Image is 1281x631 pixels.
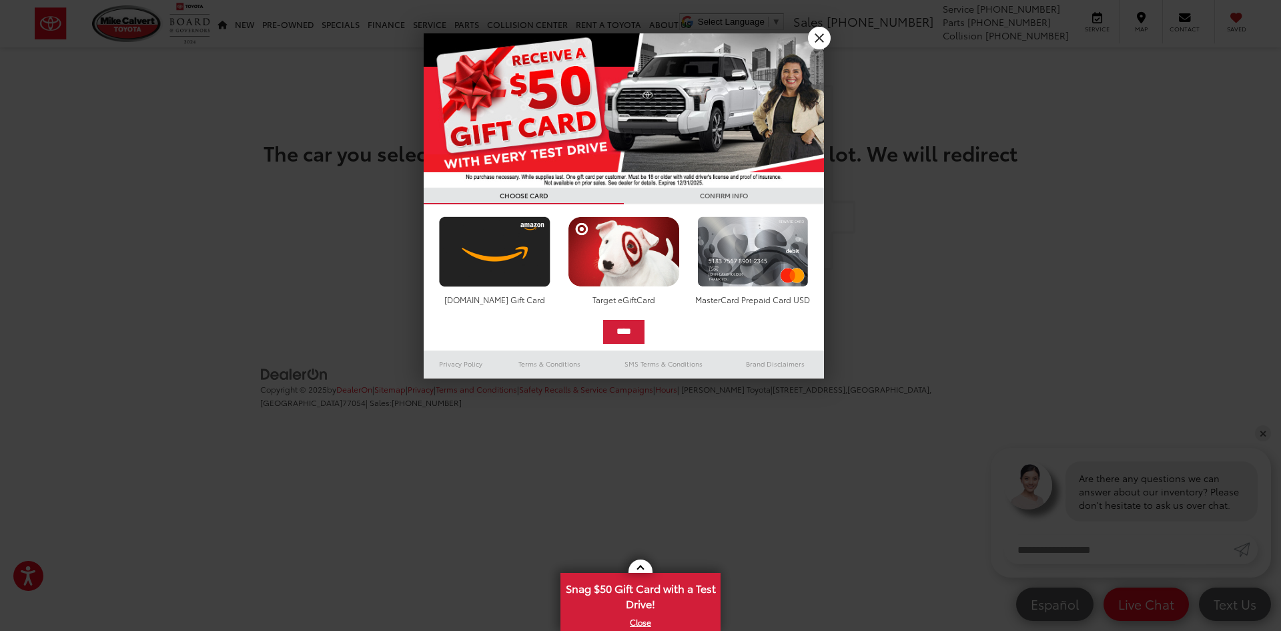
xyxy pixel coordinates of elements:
[727,356,824,372] a: Brand Disclaimers
[424,33,824,188] img: 55838_top_625864.jpg
[694,216,812,287] img: mastercard.png
[498,356,600,372] a: Terms & Conditions
[424,188,624,204] h3: CHOOSE CARD
[694,294,812,305] div: MasterCard Prepaid Card USD
[424,356,498,372] a: Privacy Policy
[562,574,719,615] span: Snag $50 Gift Card with a Test Drive!
[624,188,824,204] h3: CONFIRM INFO
[436,216,554,287] img: amazoncard.png
[564,216,683,287] img: targetcard.png
[600,356,727,372] a: SMS Terms & Conditions
[564,294,683,305] div: Target eGiftCard
[436,294,554,305] div: [DOMAIN_NAME] Gift Card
